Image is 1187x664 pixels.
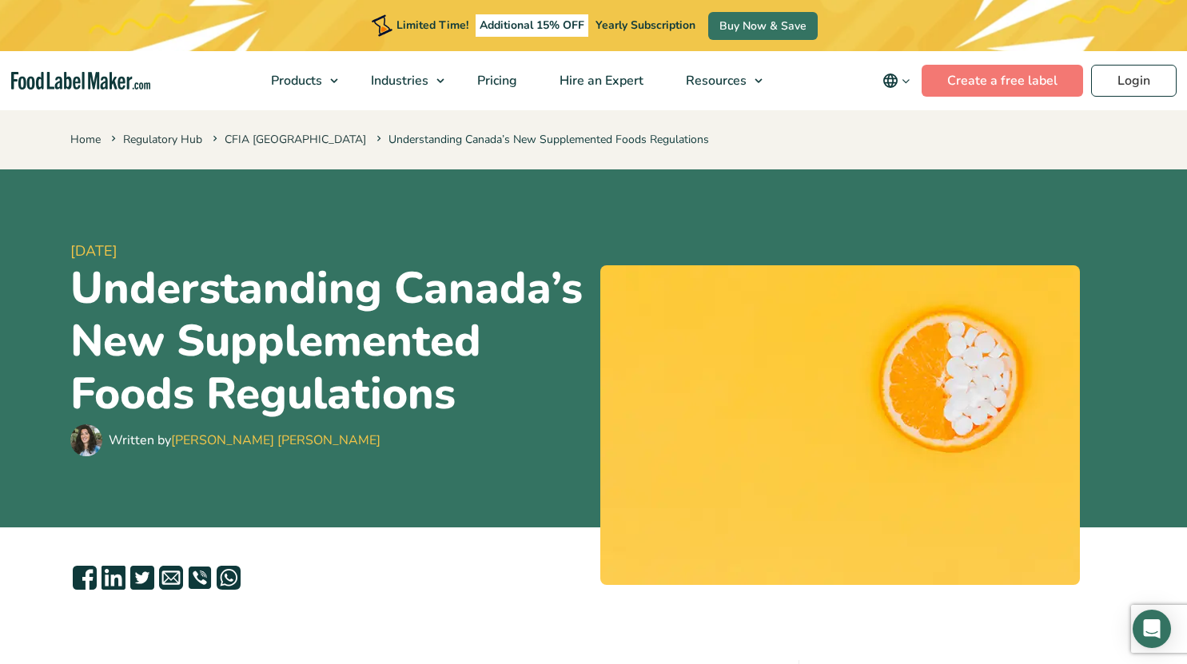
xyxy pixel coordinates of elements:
a: Products [250,51,346,110]
span: Resources [681,72,748,89]
a: [PERSON_NAME] [PERSON_NAME] [171,431,380,449]
a: Home [70,132,101,147]
span: Products [266,72,324,89]
a: CFIA [GEOGRAPHIC_DATA] [225,132,366,147]
span: Hire an Expert [555,72,645,89]
span: Industries [366,72,430,89]
span: Yearly Subscription [595,18,695,33]
div: Written by [109,431,380,450]
h1: Understanding Canada’s New Supplemented Foods Regulations [70,262,588,420]
span: [DATE] [70,241,588,262]
a: Regulatory Hub [123,132,202,147]
span: Additional 15% OFF [476,14,588,37]
a: Resources [665,51,771,110]
a: Login [1091,65,1177,97]
span: Pricing [472,72,519,89]
a: Hire an Expert [539,51,661,110]
span: Limited Time! [396,18,468,33]
div: Open Intercom Messenger [1133,610,1171,648]
a: Buy Now & Save [708,12,818,40]
span: Understanding Canada’s New Supplemented Foods Regulations [373,132,709,147]
img: Maria Abi Hanna - Food Label Maker [70,424,102,456]
a: Industries [350,51,452,110]
a: Create a free label [922,65,1083,97]
a: Pricing [456,51,535,110]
